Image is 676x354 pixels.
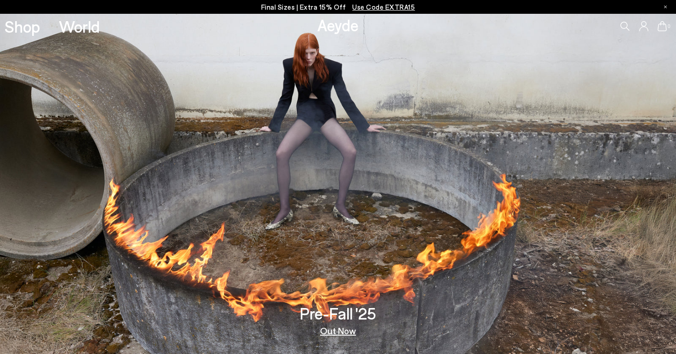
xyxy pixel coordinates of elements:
[352,3,415,11] span: Navigate to /collections/ss25-final-sizes
[658,21,667,31] a: 0
[300,305,376,321] h3: Pre-Fall '25
[261,1,415,13] p: Final Sizes | Extra 15% Off
[59,18,100,34] a: World
[5,18,40,34] a: Shop
[317,15,359,34] a: Aeyde
[667,24,671,29] span: 0
[320,326,356,335] a: Out Now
